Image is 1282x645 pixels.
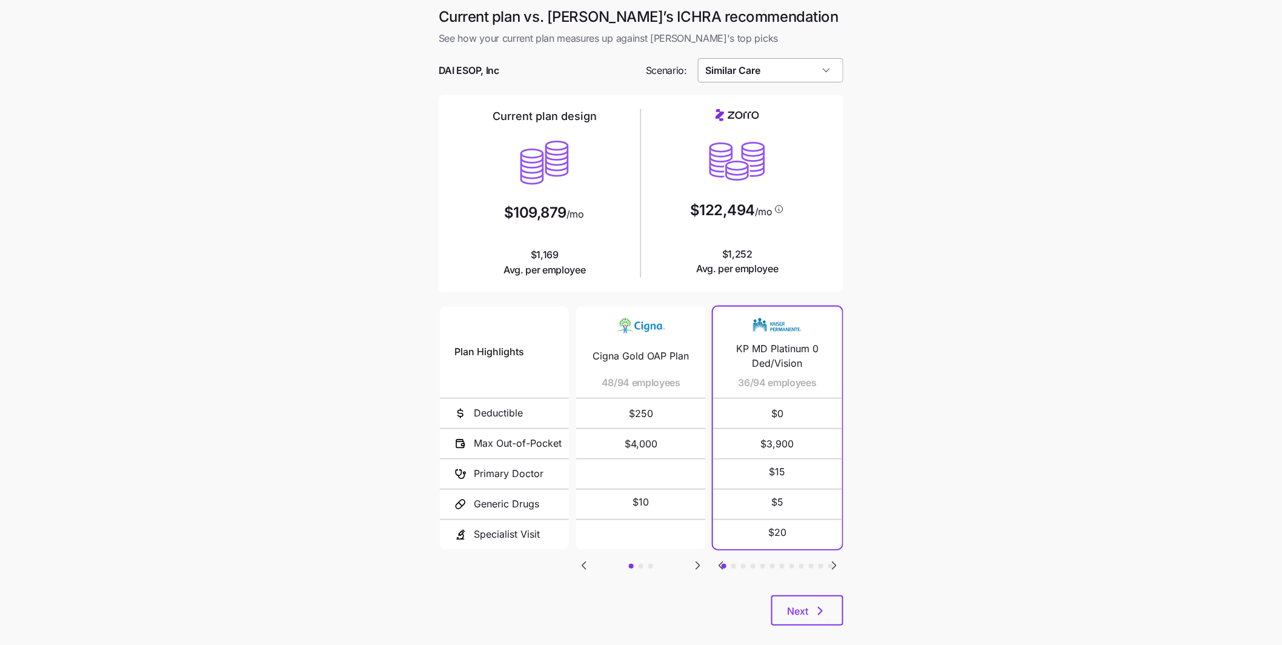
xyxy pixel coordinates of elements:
span: KP MD Platinum 0 Ded/Vision [728,341,828,372]
span: $4,000 [591,429,691,458]
span: $109,879 [504,206,566,220]
span: $3,900 [728,429,828,458]
span: /mo [755,207,772,216]
span: Primary Doctor [474,466,543,481]
span: Avg. per employee [696,261,779,276]
span: 36/94 employees [739,375,817,390]
span: Max Out-of-Pocket [474,436,562,451]
svg: Go to previous slide [577,558,591,573]
span: $1,169 [503,247,586,278]
span: Plan Highlights [454,344,524,359]
h2: Current plan design [493,109,597,124]
button: Go to next slide [690,558,706,573]
svg: Go to next slide [691,558,705,573]
span: 48/94 employees [602,375,680,390]
span: Next [787,604,808,618]
button: Next [771,595,843,626]
span: DAI ESOP, Inc [439,63,499,78]
span: Deductible [474,406,523,421]
span: $122,494 [690,203,755,218]
span: $10 [633,495,649,510]
span: $20 [768,525,786,540]
span: See how your current plan measures up against [PERSON_NAME]'s top picks [439,31,843,46]
button: Go to previous slide [576,558,592,573]
span: Specialist Visit [474,527,540,542]
span: Scenario: [646,63,687,78]
span: $15 [769,464,786,480]
span: /mo [566,209,584,219]
span: $5 [771,495,783,510]
img: Carrier [753,314,802,337]
svg: Go to next slide [827,558,842,573]
span: $1,252 [696,247,779,277]
span: Avg. per employee [503,262,586,278]
span: Generic Drugs [474,496,539,512]
svg: Go to previous slide [714,558,728,573]
span: $250 [591,399,691,428]
span: Cigna Gold OAP Plan [593,349,689,364]
span: $0 [728,399,828,428]
img: Carrier [617,314,665,337]
h1: Current plan vs. [PERSON_NAME]’s ICHRA recommendation [439,7,843,26]
button: Go to previous slide [713,558,729,573]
